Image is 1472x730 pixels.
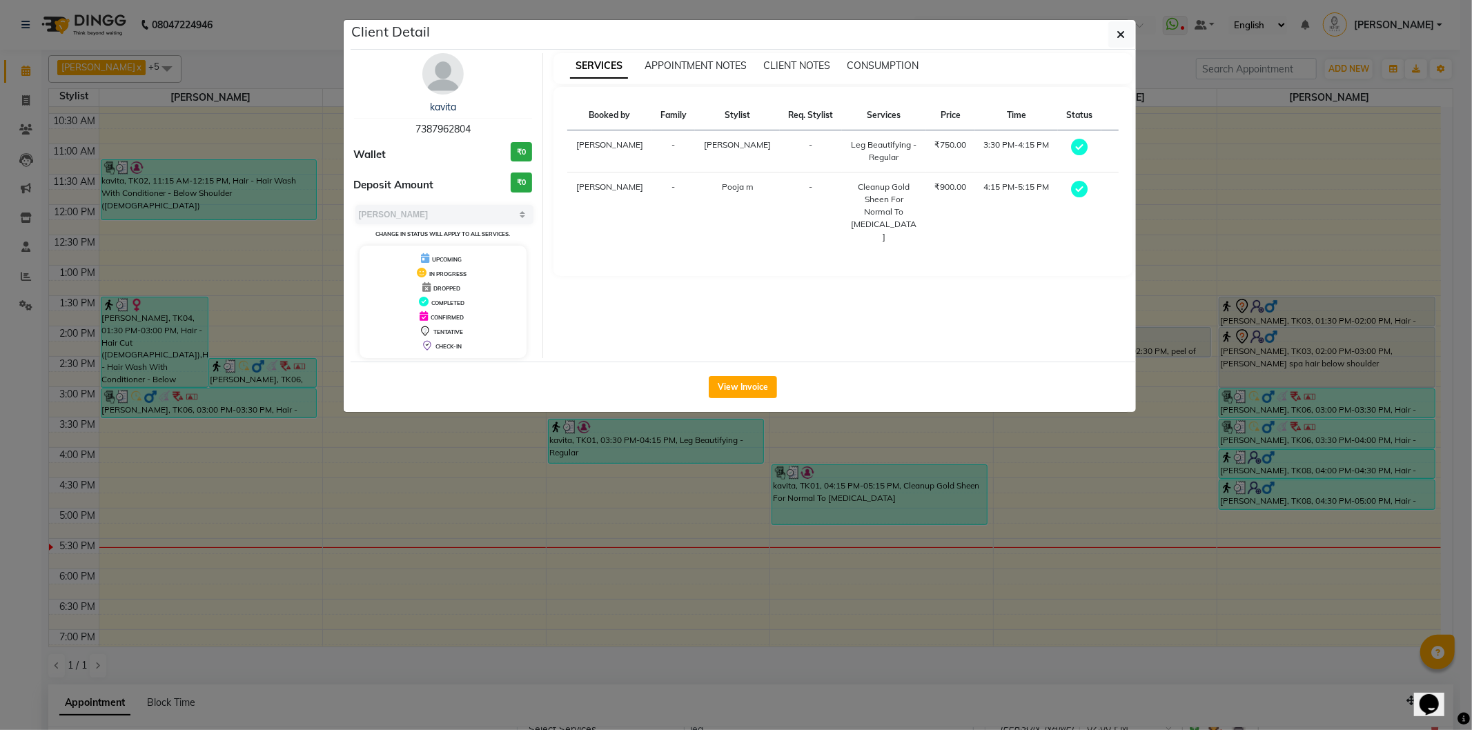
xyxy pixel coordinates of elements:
th: Stylist [695,101,780,130]
span: Wallet [354,147,386,163]
span: UPCOMING [432,256,462,263]
button: View Invoice [709,376,777,398]
span: APPOINTMENT NOTES [645,59,747,72]
span: CHECK-IN [435,343,462,350]
td: - [780,130,842,172]
td: - [652,130,696,172]
th: Services [842,101,926,130]
h3: ₹0 [511,172,532,193]
th: Price [926,101,975,130]
span: SERVICES [570,54,628,79]
img: avatar [422,53,464,95]
small: Change in status will apply to all services. [375,230,510,237]
span: [PERSON_NAME] [704,139,771,150]
td: - [780,172,842,252]
th: Req. Stylist [780,101,842,130]
iframe: chat widget [1414,675,1458,716]
div: Leg Beautifying - Regular [850,139,918,164]
td: 3:30 PM-4:15 PM [975,130,1059,172]
span: COMPLETED [431,299,464,306]
div: ₹900.00 [934,181,967,193]
td: [PERSON_NAME] [567,130,652,172]
th: Status [1058,101,1101,130]
td: 4:15 PM-5:15 PM [975,172,1059,252]
span: TENTATIVE [433,328,463,335]
span: 7387962804 [415,123,471,135]
span: CONSUMPTION [847,59,919,72]
th: Family [652,101,696,130]
span: IN PROGRESS [429,270,467,277]
h3: ₹0 [511,142,532,162]
a: kavita [430,101,456,113]
div: Cleanup Gold Sheen For Normal To [MEDICAL_DATA] [850,181,918,243]
span: DROPPED [433,285,460,292]
span: CONFIRMED [431,314,464,321]
div: ₹750.00 [934,139,967,151]
td: - [652,172,696,252]
span: CLIENT NOTES [763,59,830,72]
th: Time [975,101,1059,130]
td: [PERSON_NAME] [567,172,652,252]
span: Pooja m [722,181,754,192]
h5: Client Detail [352,21,431,42]
span: Deposit Amount [354,177,434,193]
th: Booked by [567,101,652,130]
